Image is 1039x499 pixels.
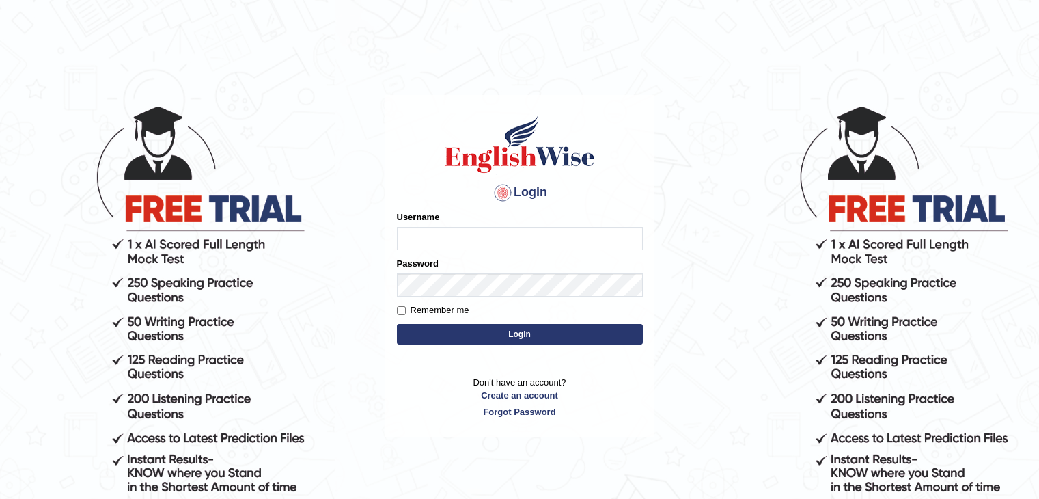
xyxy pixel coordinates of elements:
p: Don't have an account? [397,376,643,418]
label: Username [397,211,440,224]
a: Create an account [397,389,643,402]
img: Logo of English Wise sign in for intelligent practice with AI [442,113,598,175]
label: Remember me [397,304,469,317]
a: Forgot Password [397,405,643,418]
label: Password [397,257,439,270]
input: Remember me [397,306,406,315]
button: Login [397,324,643,345]
h4: Login [397,182,643,204]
